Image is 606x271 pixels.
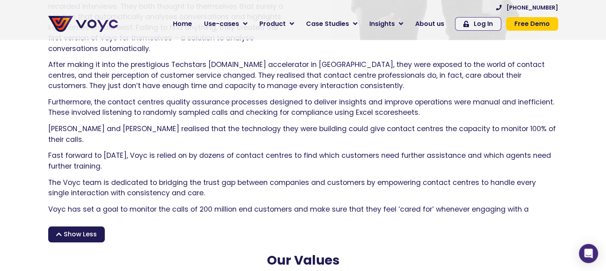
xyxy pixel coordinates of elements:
[48,97,558,118] p: Furthermore, the contact centres quality assurance processes designed to deliver insights and imp...
[306,19,349,29] span: Case Studies
[409,16,450,32] a: About us
[64,230,97,239] span: Show Less
[198,16,253,32] a: Use-cases
[48,204,558,225] p: Voyc has set a goal to monitor the calls of 200 million end customers and make sure that they fee...
[474,21,493,27] span: Log In
[48,59,558,91] p: After making it into the prestigious Techstars [DOMAIN_NAME] accelerator in [GEOGRAPHIC_DATA], th...
[259,19,286,29] span: Product
[48,16,118,32] img: voyc-full-logo
[369,19,395,29] span: Insights
[253,16,300,32] a: Product
[48,150,558,171] p: Fast forward to [DATE], Voyc is relied on by dozens of contact centres to find which customers ne...
[204,19,239,29] span: Use-cases
[167,16,198,32] a: Home
[363,16,409,32] a: Insights
[506,17,558,31] a: Free Demo
[514,21,550,27] span: Free Demo
[300,16,363,32] a: Case Studies
[173,19,192,29] span: Home
[48,124,558,145] p: [PERSON_NAME] and [PERSON_NAME] realised that the technology they were building could give contac...
[455,17,501,31] a: Log In
[415,19,444,29] span: About us
[51,253,556,268] h2: Our Values
[496,5,558,10] a: [PHONE_NUMBER]
[48,177,558,198] p: The Voyc team is dedicated to bridging the trust gap between companies and customers by empowerin...
[579,244,598,263] div: Open Intercom Messenger
[48,226,105,242] div: Show Less
[506,5,558,10] span: [PHONE_NUMBER]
